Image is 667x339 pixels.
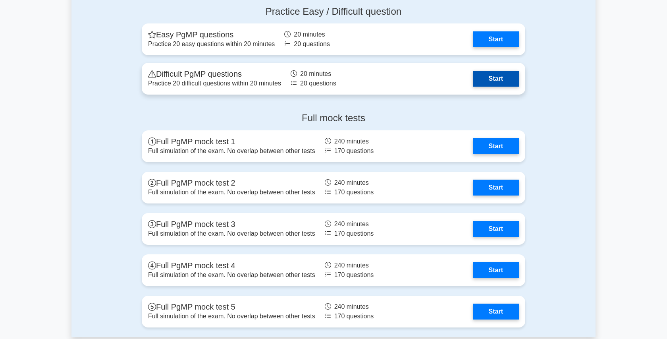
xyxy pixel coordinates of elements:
a: Start [473,71,519,87]
a: Start [473,262,519,278]
h4: Full mock tests [142,112,525,124]
a: Start [473,180,519,196]
a: Start [473,31,519,47]
a: Start [473,304,519,320]
a: Start [473,221,519,237]
a: Start [473,138,519,154]
h4: Practice Easy / Difficult question [142,6,525,17]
